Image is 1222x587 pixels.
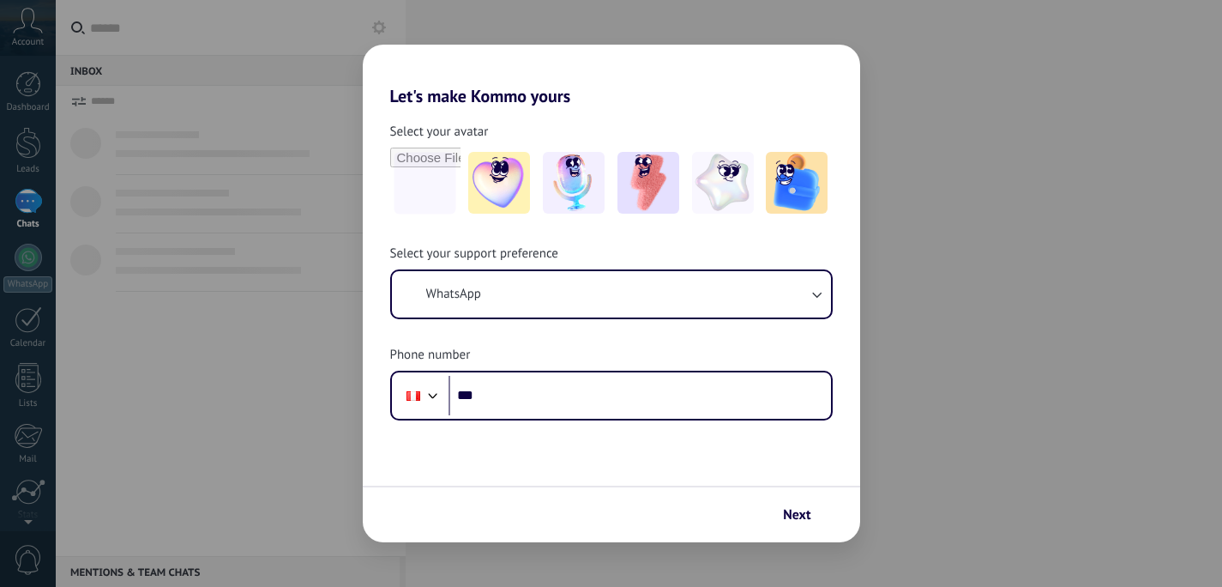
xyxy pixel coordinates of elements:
span: WhatsApp [426,286,481,303]
button: Next [775,500,834,530]
span: Next [783,509,810,521]
img: -3.jpeg [617,152,679,214]
img: -2.jpeg [543,152,605,214]
span: Phone number [390,347,471,364]
span: Select your avatar [390,124,489,141]
img: -4.jpeg [692,152,754,214]
button: WhatsApp [392,271,831,318]
h2: Let's make Kommo yours [363,45,860,106]
span: Select your support preference [390,245,558,263]
img: -5.jpeg [766,152,828,214]
img: -1.jpeg [468,152,530,214]
div: Peru: + 51 [397,378,430,414]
